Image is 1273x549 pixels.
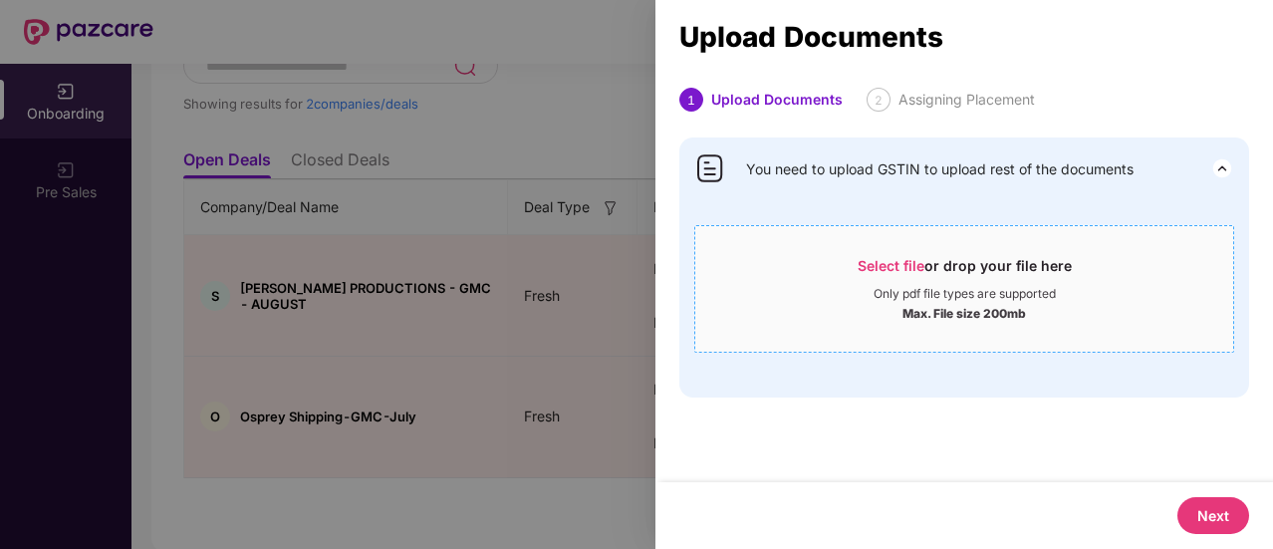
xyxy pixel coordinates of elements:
div: Upload Documents [679,26,1249,48]
div: or drop your file here [858,256,1072,286]
button: Next [1177,497,1249,534]
img: svg+xml;base64,PHN2ZyB3aWR0aD0iMjQiIGhlaWdodD0iMjQiIHZpZXdCb3g9IjAgMCAyNCAyNCIgZmlsbD0ibm9uZSIgeG... [1210,156,1234,180]
span: 2 [875,93,883,108]
span: You need to upload GSTIN to upload rest of the documents [746,158,1134,180]
div: Assigning Placement [898,88,1035,112]
span: 1 [687,93,695,108]
div: Max. File size 200mb [902,302,1026,322]
img: svg+xml;base64,PHN2ZyB4bWxucz0iaHR0cDovL3d3dy53My5vcmcvMjAwMC9zdmciIHdpZHRoPSI0MCIgaGVpZ2h0PSI0MC... [694,152,726,184]
div: Upload Documents [711,88,843,112]
span: Select file [858,257,924,274]
span: Select fileor drop your file hereOnly pdf file types are supportedMax. File size 200mb [695,241,1233,337]
div: Only pdf file types are supported [874,286,1056,302]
